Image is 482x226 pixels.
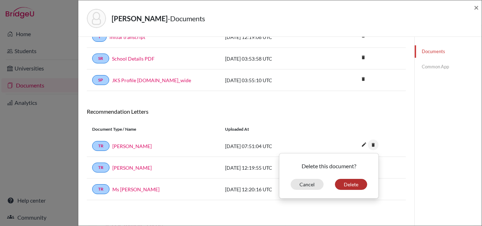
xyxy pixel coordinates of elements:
[220,126,326,132] div: Uploaded at
[474,2,479,12] span: ×
[220,77,326,84] div: [DATE] 03:55:10 UTC
[368,141,379,150] a: delete
[415,61,482,73] a: Common App
[415,45,482,58] a: Documents
[112,55,155,62] a: School Details PDF
[225,143,272,149] span: [DATE] 07:51:04 UTC
[112,14,168,23] strong: [PERSON_NAME]
[112,77,191,84] a: JKS Profile [DOMAIN_NAME]_wide
[110,33,145,41] a: initial transcript
[92,32,107,42] a: T
[168,14,205,23] span: - Documents
[358,75,369,84] a: delete
[368,140,379,150] i: delete
[220,55,326,62] div: [DATE] 03:53:58 UTC
[291,179,324,190] button: Cancel
[225,165,272,171] span: [DATE] 12:19:55 UTC
[279,153,379,199] div: delete
[112,142,152,150] a: [PERSON_NAME]
[358,139,370,150] i: edit
[358,52,369,63] i: delete
[474,3,479,12] button: Close
[220,33,326,41] div: [DATE] 12:19:08 UTC
[358,74,369,84] i: delete
[225,186,272,192] span: [DATE] 12:20:16 UTC
[92,141,110,151] a: TR
[112,186,159,193] a: Ms [PERSON_NAME]
[87,108,406,115] h6: Recommendation Letters
[92,53,109,63] a: SR
[112,164,152,171] a: [PERSON_NAME]
[92,163,110,173] a: TR
[335,179,367,190] button: Delete
[92,184,110,194] a: TR
[285,162,373,170] p: Delete this document?
[92,75,109,85] a: SP
[358,53,369,63] a: delete
[87,126,220,132] div: Document Type / Name
[358,140,370,151] button: edit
